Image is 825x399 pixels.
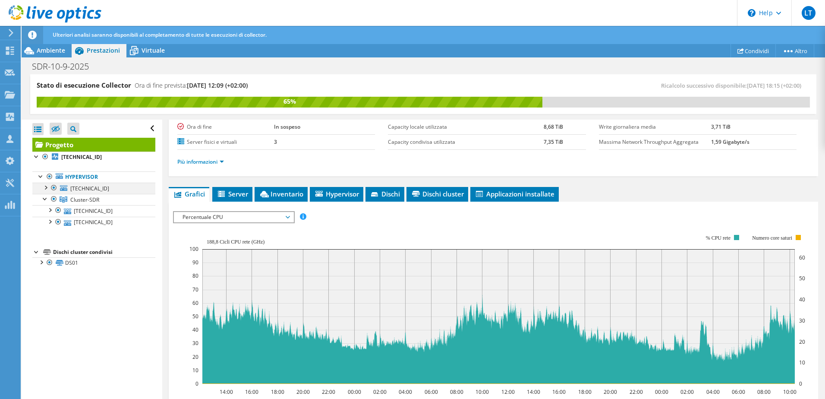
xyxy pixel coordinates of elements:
[32,171,155,183] a: Hypervisor
[192,286,198,293] text: 70
[195,380,198,387] text: 0
[274,123,300,130] b: In sospeso
[799,338,805,345] text: 20
[177,138,274,146] label: Server fisici e virtuali
[629,388,642,396] text: 22:00
[475,190,554,198] span: Applicazioni installate
[578,388,591,396] text: 18:00
[274,138,277,146] b: 3
[192,313,198,320] text: 50
[32,138,155,152] a: Progetto
[192,367,198,374] text: 10
[599,123,712,131] label: Write giornaliera media
[748,9,756,17] svg: \n
[544,123,563,130] b: 8,68 TiB
[259,190,303,198] span: Inventario
[706,235,731,241] text: % CPU rete
[271,388,284,396] text: 18:00
[799,359,805,366] text: 10
[799,275,805,282] text: 50
[32,205,155,216] a: [TECHNICAL_ID]
[411,190,464,198] span: Dischi cluster
[314,190,359,198] span: Hypervisor
[192,259,198,266] text: 90
[192,353,198,361] text: 20
[135,81,248,90] h4: Ora di fine prevista:
[177,123,274,131] label: Ora di fine
[245,388,258,396] text: 16:00
[799,317,805,324] text: 30
[192,299,198,307] text: 60
[32,257,155,269] a: DS01
[757,388,770,396] text: 08:00
[450,388,463,396] text: 08:00
[799,296,805,303] text: 40
[142,46,165,54] span: Virtuale
[799,254,805,261] text: 60
[192,326,198,333] text: 40
[388,123,544,131] label: Capacity locale utilizzata
[775,44,814,57] a: Altro
[783,388,796,396] text: 10:00
[799,380,802,387] text: 0
[187,81,248,89] span: [DATE] 12:09 (+02:00)
[87,46,120,54] span: Prestazioni
[706,388,719,396] text: 04:00
[752,235,792,241] text: Numero core saturi
[178,212,289,222] span: Percentuale CPU
[32,217,155,228] a: [TECHNICAL_ID]
[321,388,335,396] text: 22:00
[32,183,155,194] a: [TECHNICAL_ID]
[599,138,712,146] label: Massima Network Throughput Aggregata
[296,388,309,396] text: 20:00
[802,6,816,20] span: LT
[388,138,544,146] label: Capacity condivisa utilizzata
[189,245,198,253] text: 100
[526,388,540,396] text: 14:00
[603,388,617,396] text: 20:00
[711,123,731,130] b: 3,71 TiB
[217,190,248,198] span: Server
[424,388,438,396] text: 06:00
[70,196,99,203] span: Cluster-SDR
[28,62,102,71] h1: SDR-10-9-2025
[207,239,265,245] text: 188,8 Cicli CPU rete (GHz)
[501,388,514,396] text: 12:00
[475,388,488,396] text: 10:00
[373,388,386,396] text: 02:00
[61,153,102,161] b: [TECHNICAL_ID]
[680,388,693,396] text: 02:00
[747,82,801,89] span: [DATE] 18:15 (+02:00)
[192,339,198,347] text: 30
[32,152,155,163] a: [TECHNICAL_ID]
[192,272,198,279] text: 80
[177,158,224,165] a: Più informazioni
[219,388,233,396] text: 14:00
[731,44,776,57] a: Condividi
[544,138,563,146] b: 7,35 TiB
[37,97,542,106] div: 65%
[655,388,668,396] text: 00:00
[37,46,65,54] span: Ambiente
[661,82,806,89] span: Ricalcolo successivo disponibile:
[731,388,745,396] text: 06:00
[173,190,205,198] span: Grafici
[552,388,565,396] text: 16:00
[370,190,400,198] span: Dischi
[70,185,109,192] span: [TECHNICAL_ID]
[398,388,412,396] text: 04:00
[711,138,749,146] b: 1,59 Gigabyte/s
[347,388,361,396] text: 00:00
[32,194,155,205] a: Cluster-SDR
[53,31,267,38] span: Ulteriori analisi saranno disponibili al completamento di tutte le esecuzioni di collector.
[53,247,155,257] div: Dischi cluster condivisi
